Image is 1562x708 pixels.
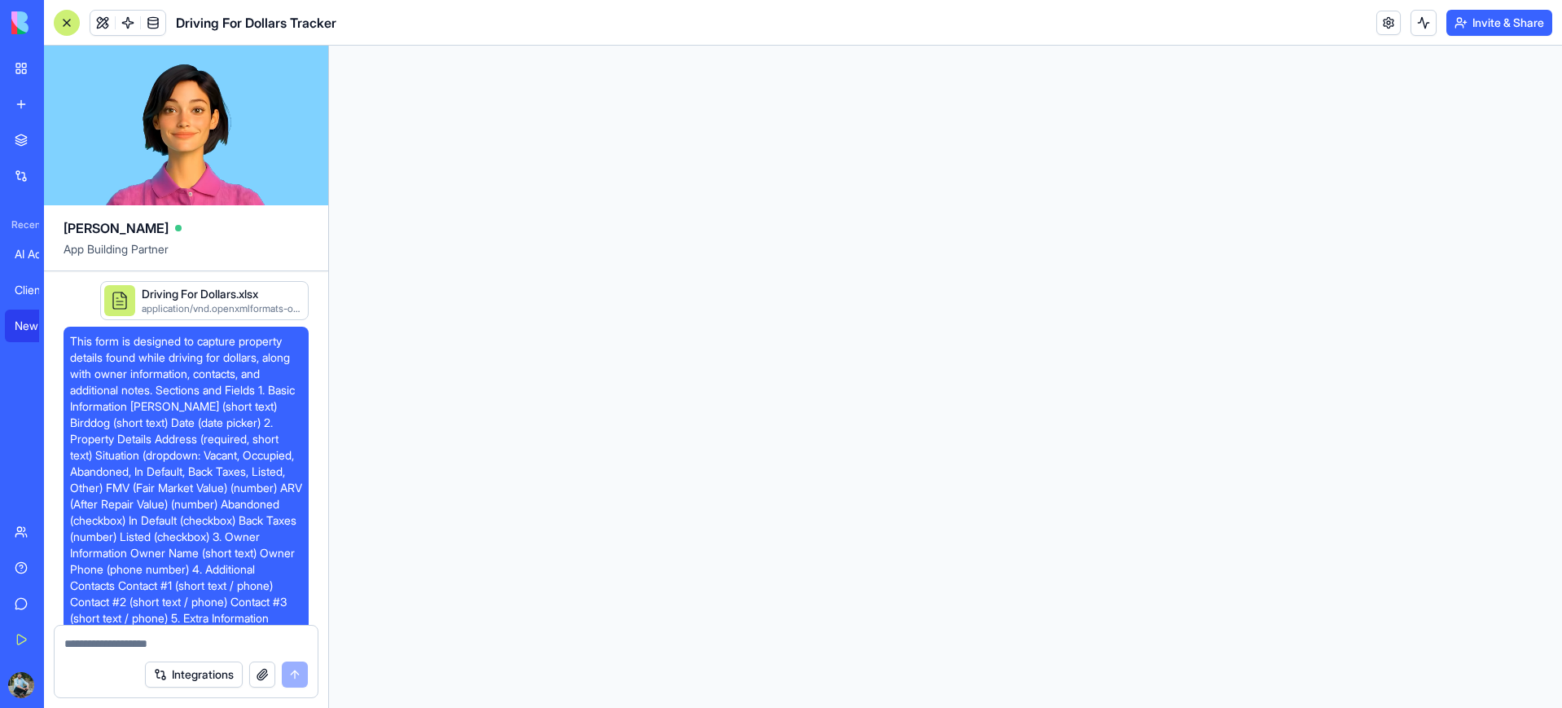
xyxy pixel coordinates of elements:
span: [PERSON_NAME] [64,218,169,238]
div: Driving For Dollars.xlsx [142,286,301,302]
span: Driving For Dollars Tracker [176,13,336,33]
div: New App [15,318,60,334]
img: ACg8ocJNHXTW_YLYpUavmfs3syqsdHTtPnhfTho5TN6JEWypo_6Vv8rXJA=s96-c [8,672,34,698]
a: New App [5,310,70,342]
a: AI Ad Generator [5,238,70,270]
span: App Building Partner [64,241,309,270]
a: Client Notes Tracker [5,274,70,306]
div: application/vnd.openxmlformats-officedocument.spreadsheetml.sheet [142,302,301,315]
span: Recent [5,218,39,231]
button: Integrations [145,662,243,688]
div: Client Notes Tracker [15,282,60,298]
div: AI Ad Generator [15,246,60,262]
span: This form is designed to capture property details found while driving for dollars, along with own... [70,333,302,675]
img: logo [11,11,112,34]
button: Invite & Share [1446,10,1552,36]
